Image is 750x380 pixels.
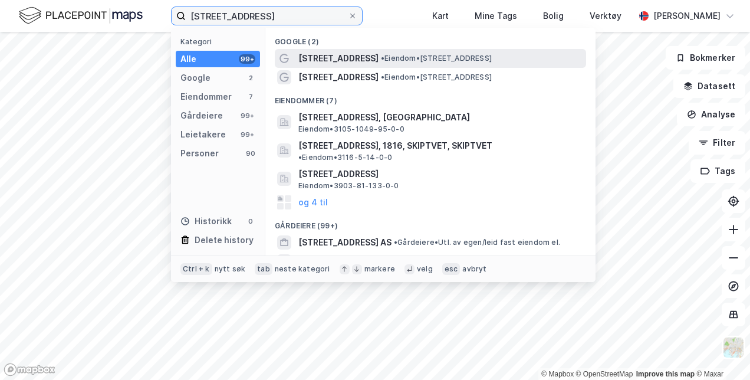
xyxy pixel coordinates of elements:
div: Verktøy [590,9,621,23]
div: Kategori [180,37,260,46]
div: 99+ [239,54,255,64]
div: 99+ [239,130,255,139]
div: markere [364,264,395,274]
div: avbryt [462,264,486,274]
button: Filter [689,131,745,155]
span: • [298,153,302,162]
div: Eiendommer [180,90,232,104]
div: neste kategori [275,264,330,274]
div: Gårdeiere (99+) [265,212,596,233]
a: Improve this map [636,370,695,378]
div: Leietakere [180,127,226,142]
span: • [381,73,384,81]
div: 0 [246,217,255,226]
div: 2 [246,73,255,83]
span: • [394,238,397,247]
div: Gårdeiere [180,109,223,123]
div: Kart [432,9,449,23]
button: Analyse [677,103,745,126]
div: Delete history [195,233,254,247]
div: velg [417,264,433,274]
div: Google (2) [265,28,596,49]
div: Ctrl + k [180,263,212,275]
a: Mapbox [541,370,574,378]
span: [STREET_ADDRESS] [298,167,581,181]
div: [PERSON_NAME] [653,9,721,23]
div: tab [255,263,272,275]
input: Søk på adresse, matrikkel, gårdeiere, leietakere eller personer [186,7,348,25]
span: Eiendom • [STREET_ADDRESS] [381,54,492,63]
div: Eiendommer (7) [265,87,596,108]
button: og 4 til [298,195,328,209]
span: BORGENVEIEN 50 AS [298,254,382,268]
span: [STREET_ADDRESS] [298,51,379,65]
a: OpenStreetMap [576,370,633,378]
span: [STREET_ADDRESS], 1816, SKIPTVET, SKIPTVET [298,139,492,153]
div: Google [180,71,210,85]
span: Eiendom • 3105-1049-95-0-0 [298,125,404,134]
div: esc [442,263,460,275]
a: Mapbox homepage [4,363,55,376]
div: Alle [180,52,196,66]
span: [STREET_ADDRESS] AS [298,235,392,250]
span: • [381,54,384,63]
button: Bokmerker [666,46,745,70]
div: Mine Tags [475,9,517,23]
iframe: Chat Widget [691,323,750,380]
span: Eiendom • 3903-81-133-0-0 [298,181,399,191]
button: Datasett [673,74,745,98]
span: [STREET_ADDRESS] [298,70,379,84]
span: [STREET_ADDRESS], [GEOGRAPHIC_DATA] [298,110,581,125]
div: 99+ [239,111,255,120]
div: nytt søk [215,264,246,274]
div: 7 [246,92,255,101]
span: Eiendom • [STREET_ADDRESS] [381,73,492,82]
img: logo.f888ab2527a4732fd821a326f86c7f29.svg [19,5,143,26]
span: Gårdeiere • Utl. av egen/leid fast eiendom el. [394,238,560,247]
div: Personer [180,146,219,160]
div: Bolig [543,9,564,23]
div: 90 [246,149,255,158]
div: Historikk [180,214,232,228]
button: Tags [690,159,745,183]
span: Eiendom • 3116-5-14-0-0 [298,153,392,162]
